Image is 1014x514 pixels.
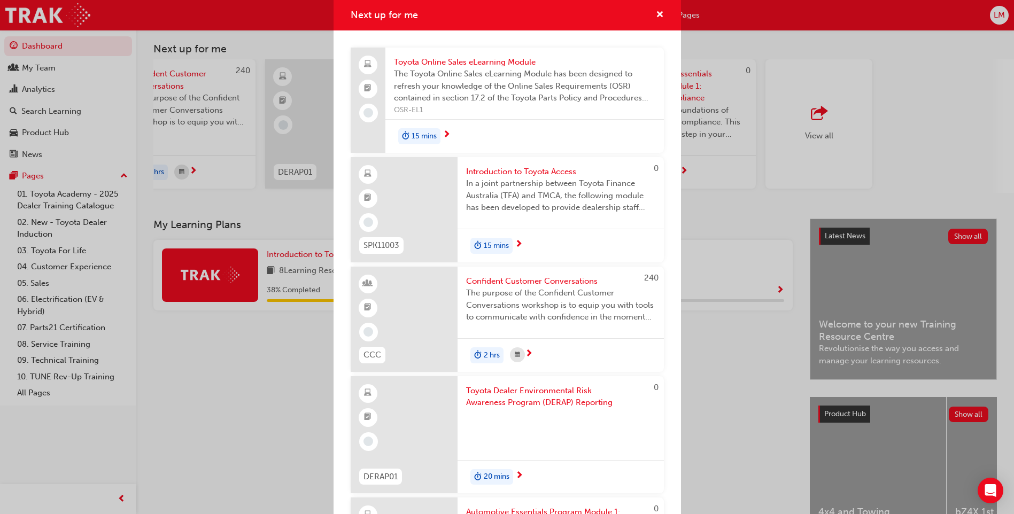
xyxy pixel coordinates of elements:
[363,217,373,227] span: learningRecordVerb_NONE-icon
[364,301,371,315] span: booktick-icon
[363,437,373,446] span: learningRecordVerb_NONE-icon
[363,327,373,337] span: learningRecordVerb_NONE-icon
[363,239,399,252] span: SPK11003
[351,376,664,494] a: 0DERAP01Toyota Dealer Environmental Risk Awareness Program (DERAP) Reportingduration-icon20 mins
[351,157,664,262] a: 0SPK11003Introduction to Toyota AccessIn a joint partnership between Toyota Finance Australia (TF...
[654,163,659,173] span: 0
[474,470,482,484] span: duration-icon
[351,267,664,372] a: 240CCCConfident Customer ConversationsThe purpose of the Confident Customer Conversations worksho...
[363,108,373,118] span: learningRecordVerb_NONE-icon
[364,58,371,72] span: laptop-icon
[466,166,655,178] span: Introduction to Toyota Access
[654,383,659,392] span: 0
[394,104,655,116] span: OSR-EL1
[466,385,655,409] span: Toyota Dealer Environmental Risk Awareness Program (DERAP) Reporting
[484,471,509,483] span: 20 mins
[364,167,371,181] span: learningResourceType_ELEARNING-icon
[644,273,659,283] span: 240
[484,349,500,362] span: 2 hrs
[654,504,659,513] span: 0
[515,348,520,362] span: calendar-icon
[466,177,655,214] span: In a joint partnership between Toyota Finance Australia (TFA) and TMCA, the following module has ...
[394,56,655,68] span: Toyota Online Sales eLearning Module
[363,349,381,361] span: CCC
[978,478,1003,503] div: Open Intercom Messenger
[525,349,533,359] span: next-icon
[351,48,664,153] a: Toyota Online Sales eLearning ModuleThe Toyota Online Sales eLearning Module has been designed to...
[351,9,418,21] span: Next up for me
[484,240,509,252] span: 15 mins
[364,386,371,400] span: learningResourceType_ELEARNING-icon
[364,82,371,96] span: booktick-icon
[394,68,655,104] span: The Toyota Online Sales eLearning Module has been designed to refresh your knowledge of the Onlin...
[402,129,409,143] span: duration-icon
[466,287,655,323] span: The purpose of the Confident Customer Conversations workshop is to equip you with tools to commun...
[363,471,398,483] span: DERAP01
[443,130,451,140] span: next-icon
[474,239,482,253] span: duration-icon
[364,191,371,205] span: booktick-icon
[656,9,664,22] button: cross-icon
[364,277,371,291] span: learningResourceType_INSTRUCTOR_LED-icon
[412,130,437,143] span: 15 mins
[466,275,655,287] span: Confident Customer Conversations
[515,240,523,250] span: next-icon
[515,471,523,481] span: next-icon
[656,11,664,20] span: cross-icon
[364,410,371,424] span: booktick-icon
[474,348,482,362] span: duration-icon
